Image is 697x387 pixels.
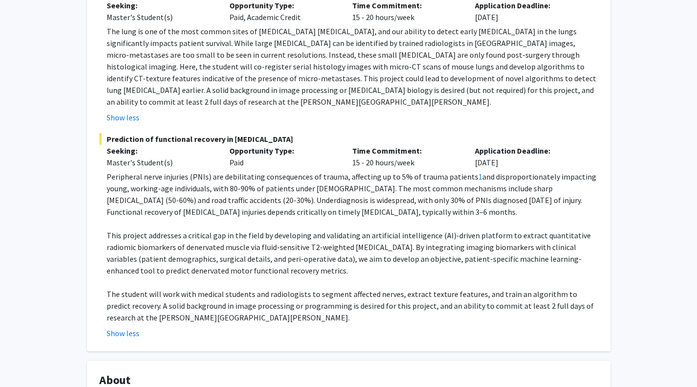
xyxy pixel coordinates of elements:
div: Master's Student(s) [107,11,215,23]
span: Prediction of functional recovery in [MEDICAL_DATA] [99,133,598,145]
span: metrics. [320,266,348,275]
div: [DATE] [468,145,590,168]
span: patient-specific machine learning-enhanced tool to predict denervated motor functional recovery [107,254,582,275]
div: Master's Student(s) [107,157,215,168]
span: and disproportionately impacting young, working-age individuals, with 80-90% of patients under [D... [107,172,596,217]
button: Show less [107,327,139,339]
span: Peripheral nerve injuries (PNIs) are debilitating consequences of trauma, affecting up to 5% of t... [107,172,478,182]
p: Seeking: [107,145,215,157]
p: Opportunity Type: [229,145,337,157]
span: The student will work with medical students and radiologists to segment affected nerves, extract ... [107,289,577,311]
a: 1 [478,172,482,182]
div: Paid [222,145,345,168]
div: 15 - 20 hours/week [345,145,468,168]
p: A solid background in image processing or programming is desired for this project, and an ability... [107,288,598,323]
p: Time Commitment: [352,145,460,157]
span: This project addresses a critical gap in the field by developing and [107,230,325,240]
span: clinical variables (patient demographics, surgical details, and peri-operative data), we aim to d... [107,242,576,264]
iframe: Chat [7,343,42,380]
span: denervated muscle via fluid-sensitive T2-weighted [MEDICAL_DATA]. By integrating imaging biomarke... [186,242,551,252]
p: The lung is one of the most common sites of [MEDICAL_DATA] [MEDICAL_DATA], and our ability to det... [107,25,598,108]
span: validating an artificial intelligence (AI)-driven platform to extract quantitative radiomic bioma... [107,230,591,252]
button: Show less [107,112,139,123]
p: Application Deadline: [475,145,583,157]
